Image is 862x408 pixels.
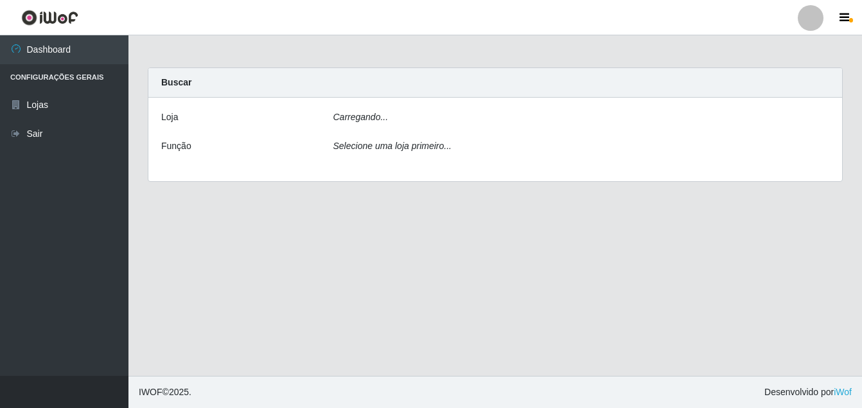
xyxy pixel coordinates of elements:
[21,10,78,26] img: CoreUI Logo
[834,387,852,397] a: iWof
[139,387,163,397] span: IWOF
[764,386,852,399] span: Desenvolvido por
[139,386,191,399] span: © 2025 .
[161,139,191,153] label: Função
[333,112,389,122] i: Carregando...
[161,111,178,124] label: Loja
[333,141,452,151] i: Selecione uma loja primeiro...
[161,77,191,87] strong: Buscar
